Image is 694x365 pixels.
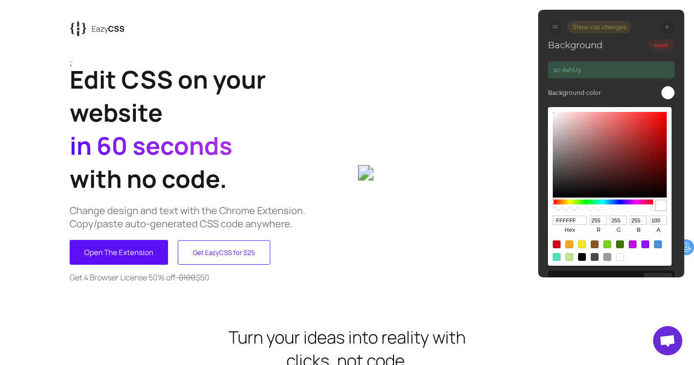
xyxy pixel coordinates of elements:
span: in 60 seconds [70,129,232,162]
tspan: { [70,20,77,36]
button: Open The Extension [70,240,168,265]
div: Ouvrir le chat [653,326,682,355]
tspan: { [79,22,87,37]
a: {{EazyCSS [70,18,125,39]
strike: $100 [179,272,196,283]
p: - $50 [70,272,347,283]
button: Get EazyCSS for $25 [178,240,270,265]
img: 6b047dab-316a-43c3-9607-f359b430237e_aasl3q.gif [358,165,624,181]
p: Change design and text with the Chrome Extension. Copy/paste auto-generated CSS code anywhere. [70,204,347,230]
span: Get 4 Browser License 50% off [70,272,175,283]
h1: Edit CSS on your website with no code. [70,63,347,195]
span: CSS [108,23,125,34]
p: Eazy [92,23,125,34]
